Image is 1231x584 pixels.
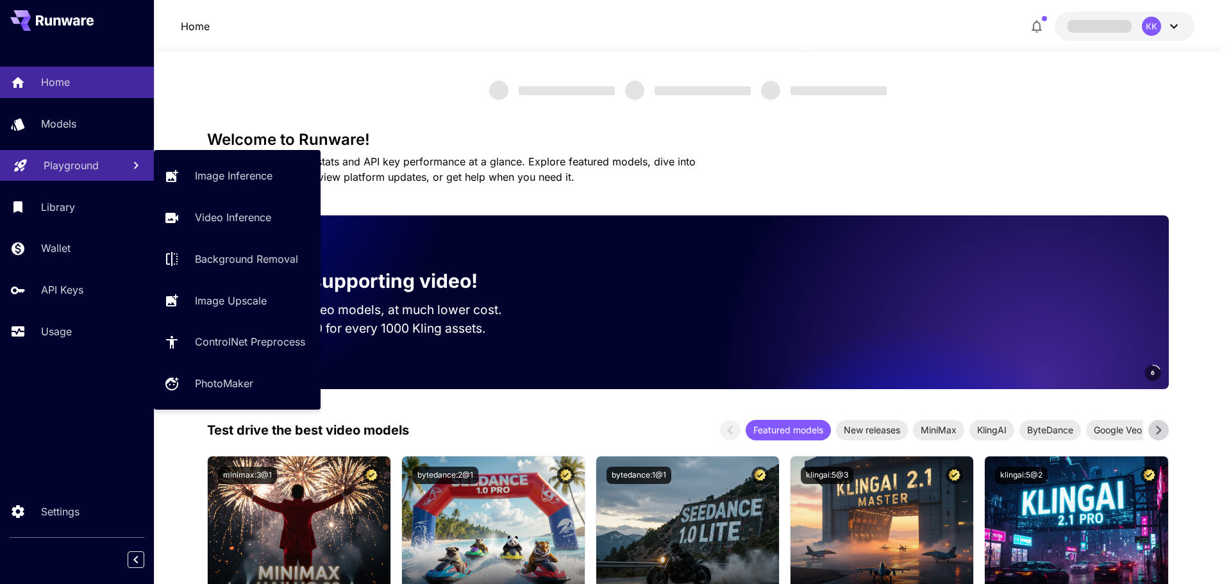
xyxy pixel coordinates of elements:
[41,199,75,215] p: Library
[1141,467,1158,484] button: Certified Model – Vetted for best performance and includes a commercial license.
[154,244,321,275] a: Background Removal
[195,168,272,183] p: Image Inference
[41,240,71,256] p: Wallet
[218,467,277,484] button: minimax:3@1
[557,467,574,484] button: Certified Model – Vetted for best performance and includes a commercial license.
[264,267,478,296] p: Now supporting video!
[44,158,99,173] p: Playground
[154,160,321,192] a: Image Inference
[607,467,671,484] button: bytedance:1@1
[1142,17,1161,36] div: KK
[207,421,409,440] p: Test drive the best video models
[412,467,478,484] button: bytedance:2@1
[195,293,267,308] p: Image Upscale
[181,19,210,34] p: Home
[1151,368,1155,378] span: 6
[41,282,83,297] p: API Keys
[207,131,1169,149] h3: Welcome to Runware!
[801,467,853,484] button: klingai:5@3
[969,423,1014,437] span: KlingAI
[995,467,1048,484] button: klingai:5@2
[751,467,769,484] button: Certified Model – Vetted for best performance and includes a commercial license.
[195,210,271,225] p: Video Inference
[41,504,80,519] p: Settings
[913,423,964,437] span: MiniMax
[137,548,154,571] div: Collapse sidebar
[41,116,76,131] p: Models
[228,319,526,338] p: Save up to $500 for every 1000 Kling assets.
[207,155,696,183] span: Check out your usage stats and API key performance at a glance. Explore featured models, dive int...
[228,301,526,319] p: Run the best video models, at much lower cost.
[154,368,321,399] a: PhotoMaker
[195,376,253,391] p: PhotoMaker
[41,74,70,90] p: Home
[154,326,321,358] a: ControlNet Preprocess
[195,251,298,267] p: Background Removal
[836,423,908,437] span: New releases
[195,334,305,349] p: ControlNet Preprocess
[746,423,831,437] span: Featured models
[128,551,144,568] button: Collapse sidebar
[154,285,321,316] a: Image Upscale
[181,19,210,34] nav: breadcrumb
[1019,423,1081,437] span: ByteDance
[946,467,963,484] button: Certified Model – Vetted for best performance and includes a commercial license.
[154,202,321,233] a: Video Inference
[41,324,72,339] p: Usage
[1086,423,1150,437] span: Google Veo
[363,467,380,484] button: Certified Model – Vetted for best performance and includes a commercial license.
